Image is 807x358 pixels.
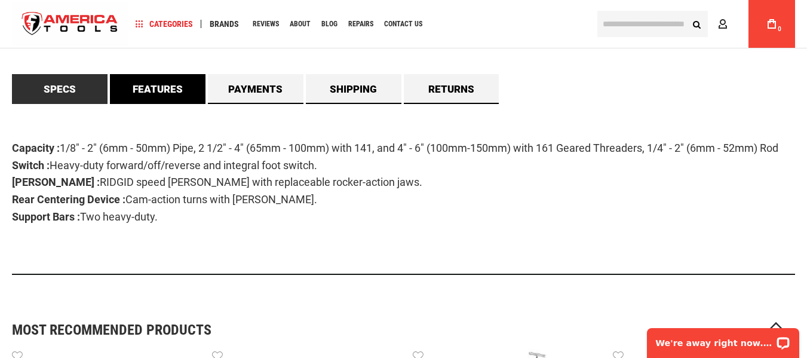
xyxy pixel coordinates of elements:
[290,20,311,27] span: About
[12,193,317,206] span: Cam-action turns with [PERSON_NAME].
[136,20,193,28] span: Categories
[12,159,317,172] span: Heavy-duty forward/off/reverse and integral foot switch.
[12,142,60,154] strong: Capacity :
[12,210,80,223] strong: Support Bars :
[384,20,422,27] span: Contact Us
[404,74,499,104] a: Returns
[12,176,100,188] strong: [PERSON_NAME] :
[210,20,239,28] span: Brands
[12,142,778,154] span: 1/8" - 2" (6mm - 50mm) Pipe, 2 1/2" - 4" (65mm - 100mm) with 141, and 4" - 6" (100mm-150mm) with ...
[316,16,343,32] a: Blog
[12,176,422,188] span: RIDGID speed [PERSON_NAME] with replaceable rocker-action jaws.
[247,16,284,32] a: Reviews
[12,323,753,337] strong: Most Recommended Products
[12,159,50,172] strong: Switch :
[204,16,244,32] a: Brands
[306,74,401,104] a: Shipping
[284,16,316,32] a: About
[110,74,205,104] a: Features
[778,26,781,32] span: 0
[343,16,379,32] a: Repairs
[639,320,807,358] iframe: LiveChat chat widget
[348,20,373,27] span: Repairs
[12,2,128,47] img: America Tools
[12,74,108,104] a: Specs
[12,210,158,223] span: Two heavy-duty.
[12,2,128,47] a: store logo
[685,13,708,35] button: Search
[379,16,428,32] a: Contact Us
[12,193,125,206] strong: Rear Centering Device :
[208,74,303,104] a: Payments
[321,20,337,27] span: Blog
[253,20,279,27] span: Reviews
[130,16,198,32] a: Categories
